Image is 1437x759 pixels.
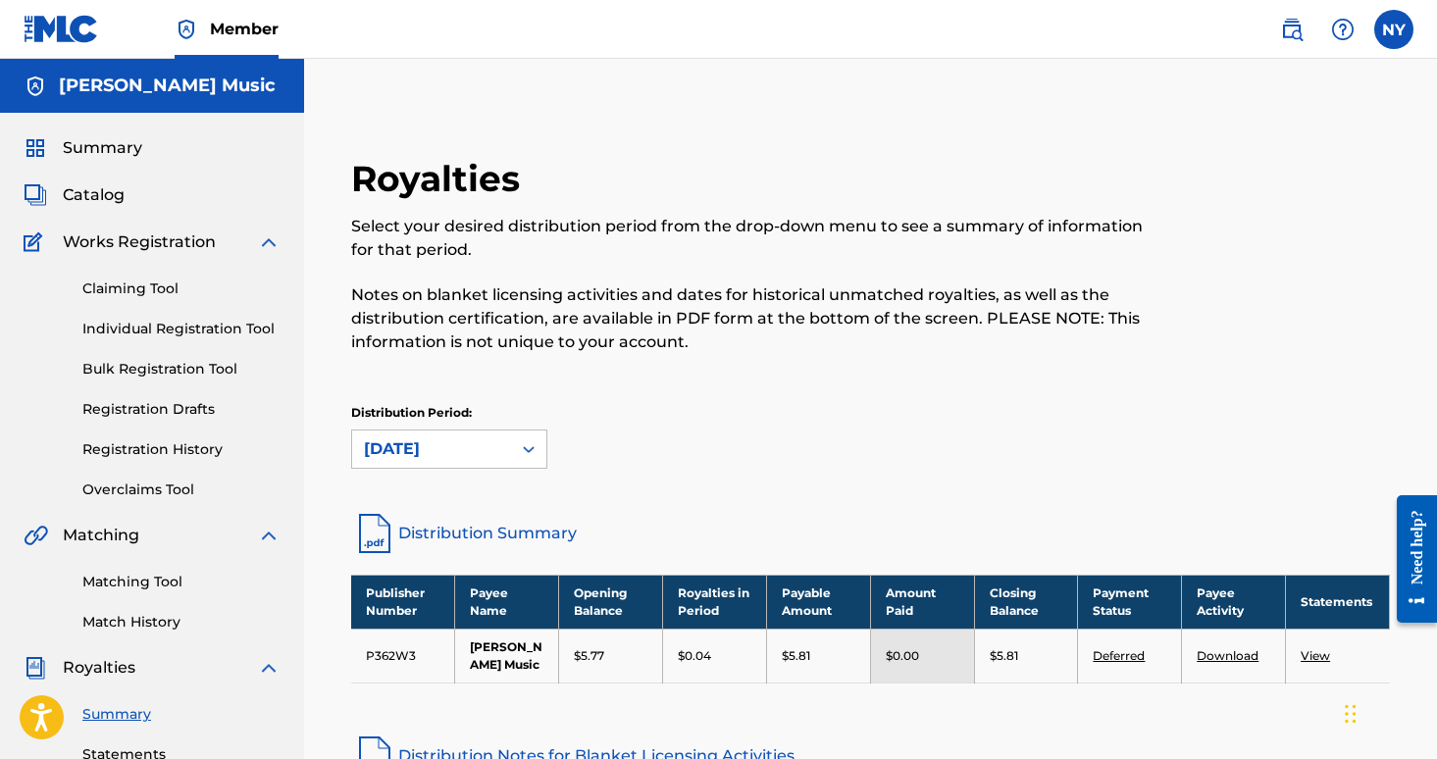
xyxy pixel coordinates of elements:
a: Match History [82,612,281,632]
th: Payable Amount [766,575,870,629]
span: Matching [63,524,139,547]
span: Royalties [63,656,135,680]
a: View [1301,648,1330,663]
a: Registration History [82,439,281,460]
h2: Royalties [351,157,530,201]
img: distribution-summary-pdf [351,510,398,557]
p: Distribution Period: [351,404,547,422]
th: Payment Status [1078,575,1182,629]
a: Individual Registration Tool [82,319,281,339]
p: $5.81 [990,647,1018,665]
a: CatalogCatalog [24,183,125,207]
span: Works Registration [63,230,216,254]
p: Notes on blanket licensing activities and dates for historical unmatched royalties, as well as th... [351,283,1151,354]
div: Help [1323,10,1362,49]
p: $0.00 [886,647,919,665]
a: Matching Tool [82,572,281,592]
img: expand [257,524,281,547]
a: Public Search [1272,10,1311,49]
img: Works Registration [24,230,49,254]
a: Bulk Registration Tool [82,359,281,379]
iframe: Chat Widget [1339,665,1437,759]
img: MLC Logo [24,15,99,43]
th: Payee Name [455,575,559,629]
a: Distribution Summary [351,510,1390,557]
div: Drag [1345,684,1357,743]
span: Catalog [63,183,125,207]
p: $5.77 [574,647,604,665]
span: Summary [63,136,142,160]
th: Statements [1286,575,1390,629]
img: Summary [24,136,47,160]
a: Deferred [1093,648,1145,663]
img: help [1331,18,1355,41]
a: Download [1197,648,1258,663]
th: Royalties in Period [663,575,767,629]
img: Top Rightsholder [175,18,198,41]
p: $5.81 [782,647,810,665]
p: Select your desired distribution period from the drop-down menu to see a summary of information f... [351,215,1151,262]
th: Opening Balance [559,575,663,629]
a: Overclaims Tool [82,480,281,500]
img: Accounts [24,75,47,98]
th: Publisher Number [351,575,455,629]
th: Closing Balance [974,575,1078,629]
img: Matching [24,524,48,547]
th: Amount Paid [870,575,974,629]
img: search [1280,18,1304,41]
a: SummarySummary [24,136,142,160]
h5: Noah Young Music [59,75,276,97]
div: User Menu [1374,10,1413,49]
p: $0.04 [678,647,711,665]
img: expand [257,230,281,254]
img: Catalog [24,183,47,207]
span: Member [210,18,279,40]
img: Royalties [24,656,47,680]
a: Registration Drafts [82,399,281,420]
div: [DATE] [364,437,499,461]
img: expand [257,656,281,680]
iframe: Resource Center [1382,481,1437,638]
a: Claiming Tool [82,278,281,299]
th: Payee Activity [1182,575,1286,629]
td: [PERSON_NAME] Music [455,629,559,683]
a: Summary [82,704,281,725]
td: P362W3 [351,629,455,683]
